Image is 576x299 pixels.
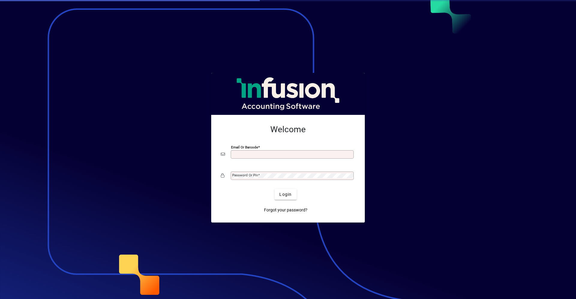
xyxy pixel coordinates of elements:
[221,124,355,135] h2: Welcome
[262,205,310,215] a: Forgot your password?
[274,189,296,200] button: Login
[231,145,258,149] mat-label: Email or Barcode
[264,207,307,213] span: Forgot your password?
[232,173,258,177] mat-label: Password or Pin
[279,191,292,198] span: Login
